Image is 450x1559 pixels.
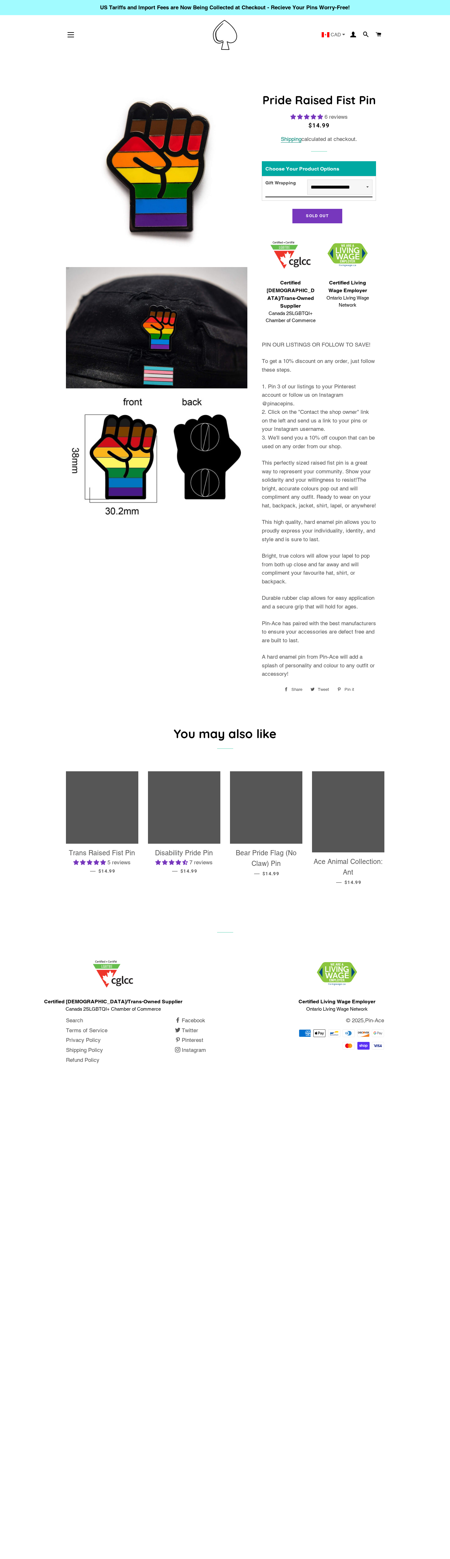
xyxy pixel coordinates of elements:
[98,868,115,874] span: $14.99
[189,859,213,866] span: 7 reviews
[66,1047,103,1053] a: Shipping Policy
[318,685,332,694] span: Tweet
[262,382,376,451] p: 1. Pin 3 of our listings to your Pinterest account or follow us on Instagram @pinacepins. 2. Clic...
[69,849,135,857] span: Trans Raised Fist Pin
[331,32,341,37] span: CAD
[281,136,301,143] a: Shipping
[262,357,376,374] p: To get a 10% discount on any order, just follow these steps.
[314,858,383,876] span: Ace Animal Collection: Ant
[66,80,248,262] img: Pride Raised Fist Enamel Pin Badge Resist Solidarity Power LGBTQ Gift for Her/Him - Pin Ace
[265,279,316,310] span: Certified [DEMOGRAPHIC_DATA]/Trans-Owned Supplier
[312,852,384,890] a: Ace Animal Collection: Ant — $14.99
[298,1006,375,1013] span: Ontario Living Wage Network
[148,844,220,879] a: Disability Pride Pin 4.57 stars 7 reviews — $14.99
[290,114,325,120] span: 5.00 stars
[265,180,307,195] div: Gift Wrapping
[66,393,248,519] img: Pride Raised Fist Enamel Pin Badge Resist Solidarity Power LGBTQ Gift for Her/Him - Pin Ace
[262,594,376,611] p: Durable rubber clap allows for easy application and a secure grip that will hold for ages.
[66,844,138,879] a: Trans Raised Fist Pin 5.00 stars 5 reviews — $14.99
[262,871,279,876] span: $14.99
[262,135,376,144] div: calculated at checkout.
[317,962,357,986] img: 1706832627.png
[262,459,376,509] span: This perfectly sized raised fist pin is a great way to represent your community. Show your solida...
[230,771,302,844] a: Bear Pride Flag No Claw Enamel Pin Badge Pride Cub Lapel LGBTQ Gay Gift For Him - Pin Ace
[307,180,372,195] select: Gift Wrapping
[44,998,182,1006] span: Certified [DEMOGRAPHIC_DATA]/Trans-Owned Supplier
[262,161,376,176] div: Choose Your Product Options
[175,1027,198,1034] a: Twitter
[66,267,248,388] img: Pride Raised Fist Enamel Pin Badge Resist Solidarity Power LGBTQ Gift for Her/Him - Pin Ace
[66,1017,83,1024] a: Search
[262,552,376,586] p: Bright, true colors will allow your lapel to pop from both up close and far away and will complim...
[73,859,107,866] span: 5.00 stars
[327,243,368,267] img: 1706832627.png
[344,880,361,885] span: $14.99
[148,771,220,844] a: Disabled Pride Disability Handicapped International Symbol of Access Enamel Pin Badge LGBTQ Gay G...
[322,279,373,294] span: Certified Living Wage Employer
[292,209,342,223] button: Sold Out
[66,1057,99,1063] a: Refund Policy
[90,868,96,874] span: —
[44,1006,182,1013] span: Canada 2SLGBTQI+ Chamber of Commerce
[66,1037,101,1043] a: Privacy Policy
[213,20,237,50] img: Pin-Ace
[262,92,376,108] h1: Pride Raised Fist Pin
[262,619,376,645] p: Pin-Ace has paired with the best manufacturers to ensure your accessories are defect free and are...
[265,310,316,324] span: Canada 2SLGBTQI+ Chamber of Commerce
[325,114,348,120] span: 6 reviews
[175,1047,206,1053] a: Instagram
[298,998,375,1006] span: Certified Living Wage Employer
[365,1017,384,1024] a: Pin-Ace
[175,1037,203,1043] a: Pinterest
[236,849,297,868] span: Bear Pride Flag (No Claw) Pin
[262,518,376,543] p: This high quality, hard enamel pin allows you to proudly express your individuality, identity, an...
[66,725,384,742] h2: You may also like
[180,868,197,874] span: $14.99
[107,859,131,866] span: 5 reviews
[308,122,330,129] span: $14.99
[175,1017,205,1024] a: Facebook
[262,653,376,678] p: A hard enamel pin from Pin-Ace will add a splash of personality and colour to any outfit or acces...
[306,213,329,218] span: Sold Out
[172,868,178,874] span: —
[254,870,260,877] span: —
[66,771,138,844] a: Trans Flag Raised Fist Enamel Pin Badge Resist Solidarity Power LGBTQ Gift for Her/Him - Pin Ace
[336,879,342,885] span: —
[155,859,189,866] span: 4.57 stars
[312,771,384,852] a: Ace Animal Collection: Ant - Pin-Ace
[291,685,306,694] span: Share
[262,340,376,349] p: PIN OUR LISTINGS OR FOLLOW TO SAVE!
[284,1016,384,1025] p: © 2025,
[271,241,311,269] img: 1705457225.png
[322,294,373,309] span: Ontario Living Wage Network
[344,685,357,694] span: Pin it
[93,960,133,988] img: 1705457225.png
[230,844,302,882] a: Bear Pride Flag (No Claw) Pin — $14.99
[155,849,213,857] span: Disability Pride Pin
[66,1027,107,1034] a: Terms of Service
